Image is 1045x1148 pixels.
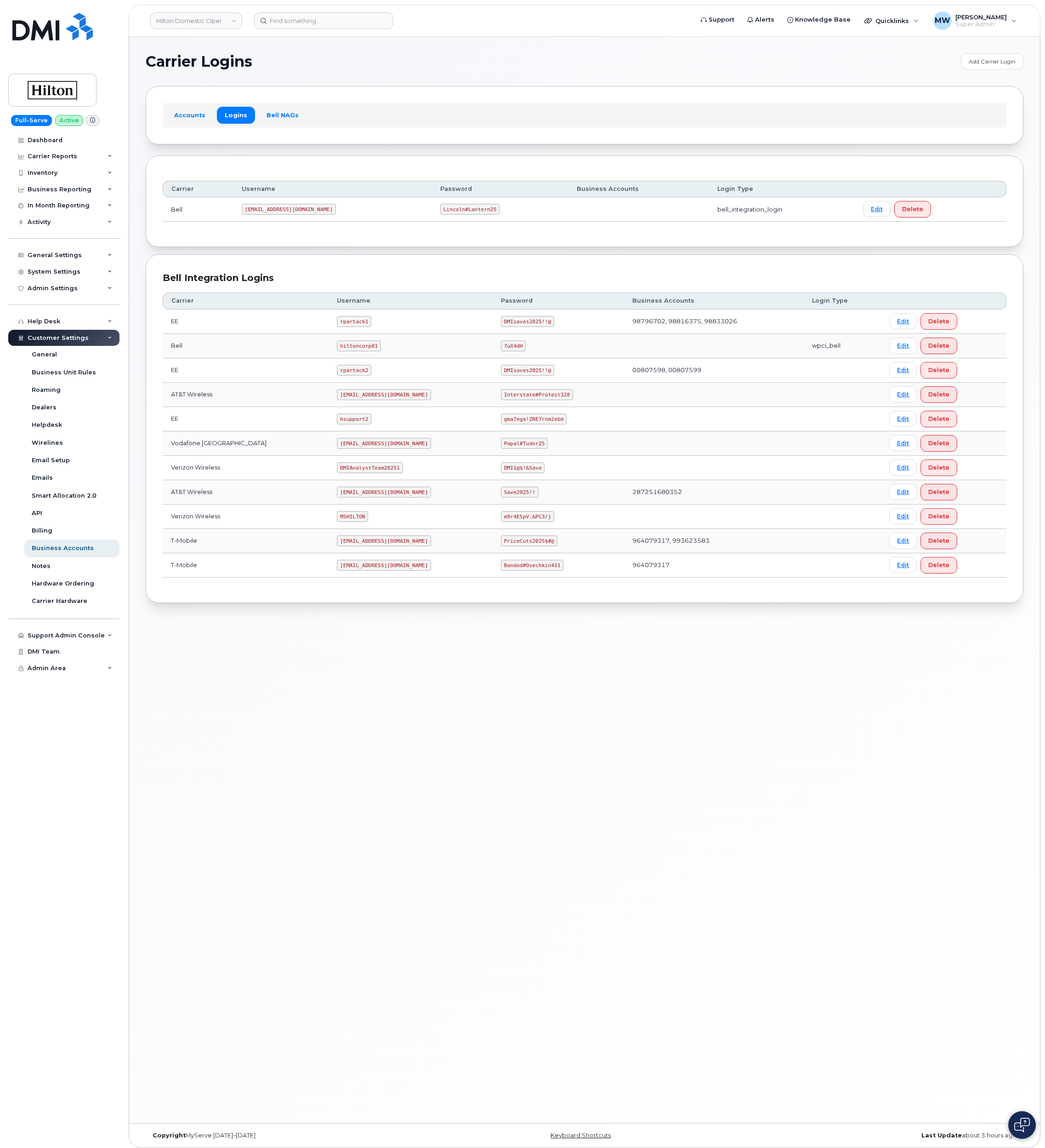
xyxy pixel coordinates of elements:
code: 7uX4dH [501,340,526,351]
td: AT&T Wireless [163,480,329,505]
span: Delete [928,488,949,496]
span: Delete [928,439,949,448]
code: Papal#Tudor25 [501,438,548,449]
th: Password [432,181,568,197]
a: Add Carrier Login [961,53,1023,69]
span: Delete [928,341,949,350]
a: Edit [863,201,891,217]
button: Delete [920,459,957,476]
span: Carrier Logins [146,55,252,69]
code: Lincoln#Lantern25 [440,204,500,215]
td: EE [163,310,329,334]
a: Edit [889,459,917,476]
td: EE [163,358,329,383]
code: [EMAIL_ADDRESS][DOMAIN_NAME] [337,487,431,498]
a: Edit [889,386,917,402]
td: wpci_bell [804,334,881,358]
code: [EMAIL_ADDRESS][DOMAIN_NAME] [337,438,431,449]
span: Delete [928,414,949,423]
span: Delete [928,317,949,326]
code: DMI1@$!&Save [501,462,545,473]
a: Bell NAGs [259,107,307,123]
th: Business Accounts [624,293,804,309]
td: 98796702, 98816375, 98833026 [624,310,804,334]
th: Login Type [709,181,855,197]
span: Delete [928,561,949,569]
td: 964079317 [624,553,804,578]
th: Username [233,181,432,197]
div: MyServe [DATE]–[DATE] [146,1132,438,1139]
span: Delete [928,390,949,399]
a: Edit [889,338,917,354]
code: [EMAIL_ADDRESS][DOMAIN_NAME] [337,535,431,546]
span: Delete [928,536,949,545]
td: T-Mobile [163,553,329,578]
code: DMIsaves2025!!@ [501,316,554,327]
code: [EMAIL_ADDRESS][DOMAIN_NAME] [337,389,431,400]
th: Carrier [163,293,329,309]
a: Edit [889,533,917,549]
span: Delete [928,512,949,521]
td: T-Mobile [163,529,329,553]
code: rpartack1 [337,316,371,327]
th: Carrier [163,181,233,197]
a: Edit [889,411,917,427]
th: Password [493,293,624,309]
button: Delete [920,508,957,525]
code: rpartack2 [337,365,371,376]
a: Edit [889,557,917,573]
a: Edit [889,435,917,451]
th: Username [329,293,493,309]
span: Delete [928,366,949,374]
a: Keyboard Shortcuts [551,1132,611,1139]
td: 964079317, 993623583 [624,529,804,553]
code: Banded#Ovechkin411 [501,560,563,571]
button: Delete [920,313,957,330]
strong: Copyright [153,1132,186,1139]
code: DMIAnalystTeam20251 [337,462,403,473]
code: hiltoncorp01 [337,340,381,351]
code: Interstate#Protest328 [501,389,573,400]
th: Login Type [804,293,881,309]
span: Delete [928,463,949,472]
div: about 3 hours ago [731,1132,1023,1139]
div: Bell Integration Logins [163,271,1006,285]
a: Edit [889,508,917,524]
button: Delete [920,484,957,500]
code: m9r4E5pV.&PC3/j [501,511,554,522]
code: DMIsaves2025!!@ [501,365,554,376]
td: bell_integration_login [709,197,855,222]
td: Vodafone [GEOGRAPHIC_DATA] [163,431,329,456]
a: Edit [889,484,917,500]
strong: Last Update [921,1132,962,1139]
td: AT&T Wireless [163,383,329,407]
td: Bell [163,334,329,358]
button: Delete [920,386,957,403]
code: PriceCuts2025$#@ [501,535,557,546]
button: Delete [920,411,957,427]
a: Edit [889,362,917,378]
button: Delete [920,338,957,354]
code: [EMAIL_ADDRESS][DOMAIN_NAME] [242,204,336,215]
td: EE [163,407,329,431]
img: Open chat [1014,1118,1030,1132]
a: Accounts [166,107,213,123]
th: Business Accounts [568,181,709,197]
a: Logins [217,107,255,123]
button: Delete [920,557,957,574]
span: Delete [902,205,923,213]
button: Delete [894,201,931,218]
button: Delete [920,435,957,452]
td: Verizon Wireless [163,505,329,529]
code: MSHILTON [337,511,368,522]
a: Edit [889,313,917,329]
td: Bell [163,197,233,222]
button: Delete [920,362,957,379]
code: [EMAIL_ADDRESS][DOMAIN_NAME] [337,560,431,571]
code: Save2025!! [501,487,539,498]
td: 00807598, 00807599 [624,358,804,383]
code: hsupport2 [337,413,371,425]
button: Delete [920,533,957,549]
td: 287251680352 [624,480,804,505]
code: gma7ega!ZRE7rnm2ebd [501,413,567,425]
